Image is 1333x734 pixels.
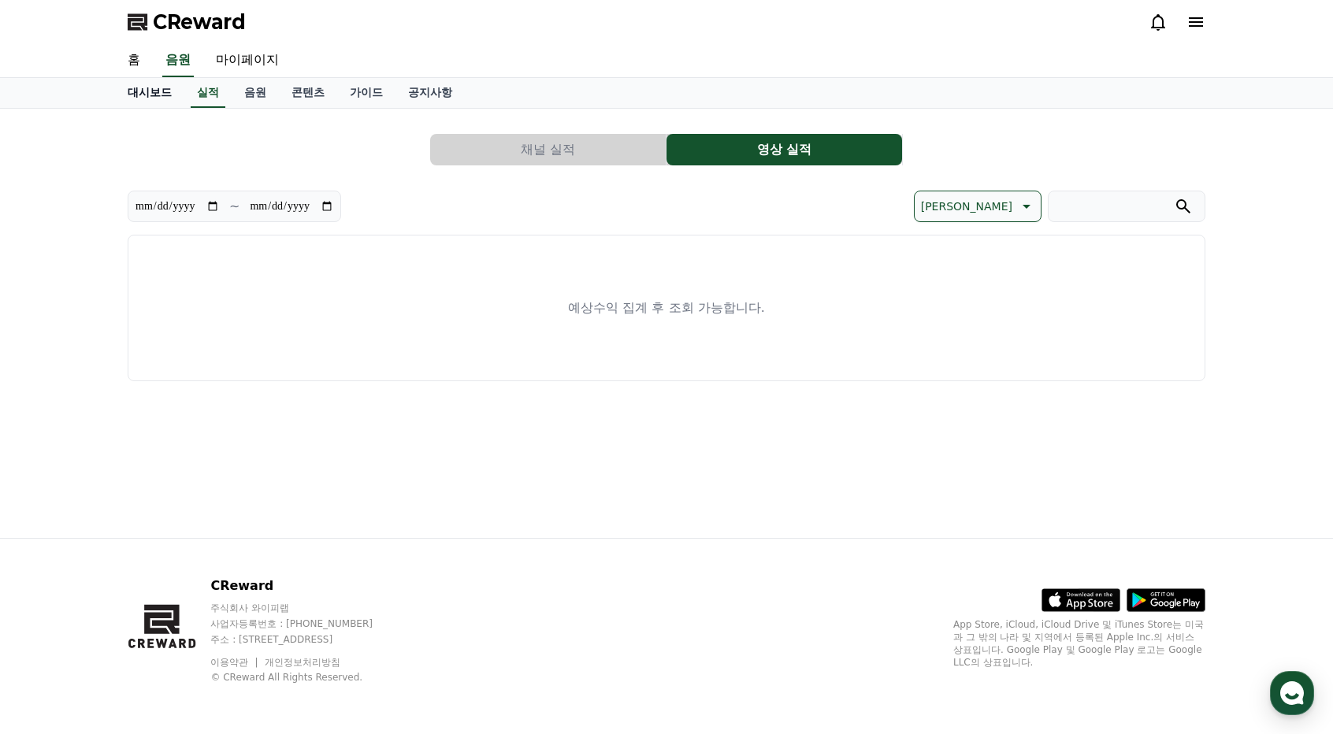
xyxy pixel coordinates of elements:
[430,134,666,165] button: 채널 실적
[232,78,279,108] a: 음원
[210,602,403,614] p: 주식회사 와이피랩
[203,499,303,539] a: 설정
[115,78,184,108] a: 대시보드
[914,191,1042,222] button: [PERSON_NAME]
[337,78,395,108] a: 가이드
[153,9,246,35] span: CReward
[210,617,403,630] p: 사업자등록번호 : [PHONE_NUMBER]
[50,523,59,536] span: 홈
[395,78,465,108] a: 공지사항
[144,524,163,536] span: 대화
[953,618,1205,669] p: App Store, iCloud, iCloud Drive 및 iTunes Store는 미국과 그 밖의 나라 및 지역에서 등록된 Apple Inc.의 서비스 상표입니다. Goo...
[104,499,203,539] a: 대화
[210,671,403,684] p: © CReward All Rights Reserved.
[210,657,260,668] a: 이용약관
[921,195,1012,217] p: [PERSON_NAME]
[128,9,246,35] a: CReward
[191,78,225,108] a: 실적
[203,44,291,77] a: 마이페이지
[279,78,337,108] a: 콘텐츠
[229,197,239,216] p: ~
[265,657,340,668] a: 개인정보처리방침
[210,576,403,595] p: CReward
[568,298,764,317] p: 예상수익 집계 후 조회 가능합니다.
[115,44,153,77] a: 홈
[210,633,403,646] p: 주소 : [STREET_ADDRESS]
[162,44,194,77] a: 음원
[666,134,903,165] a: 영상 실적
[243,523,262,536] span: 설정
[5,499,104,539] a: 홈
[666,134,902,165] button: 영상 실적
